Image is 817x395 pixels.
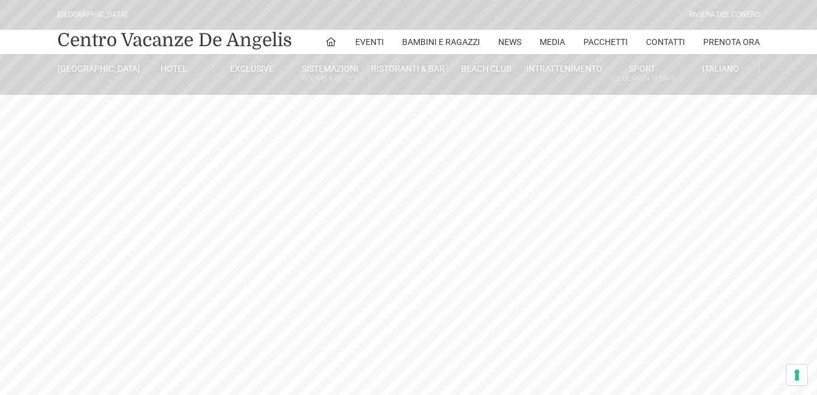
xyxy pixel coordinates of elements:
a: SportAll Season Tennis [603,63,681,86]
a: Hotel [135,63,213,74]
span: Italiano [702,64,739,74]
div: [GEOGRAPHIC_DATA] [57,9,127,21]
a: SistemazioniRooms & Suites [291,63,369,86]
small: All Season Tennis [603,73,681,84]
a: Eventi [355,30,384,54]
button: Le tue preferenze relative al consenso per le tecnologie di tracciamento [787,365,807,385]
a: Italiano [682,63,760,74]
a: Media [540,30,565,54]
a: Contatti [646,30,685,54]
a: Pacchetti [583,30,628,54]
a: Bambini e Ragazzi [402,30,480,54]
a: Beach Club [448,63,526,74]
small: Rooms & Suites [291,73,369,84]
a: [GEOGRAPHIC_DATA] [57,63,135,74]
a: News [498,30,521,54]
a: Exclusive [214,63,291,74]
a: Ristoranti & Bar [369,63,447,74]
a: Prenota Ora [703,30,760,54]
a: Intrattenimento [526,63,603,74]
div: Riviera Del Conero [689,9,760,21]
a: Centro Vacanze De Angelis [57,28,292,52]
